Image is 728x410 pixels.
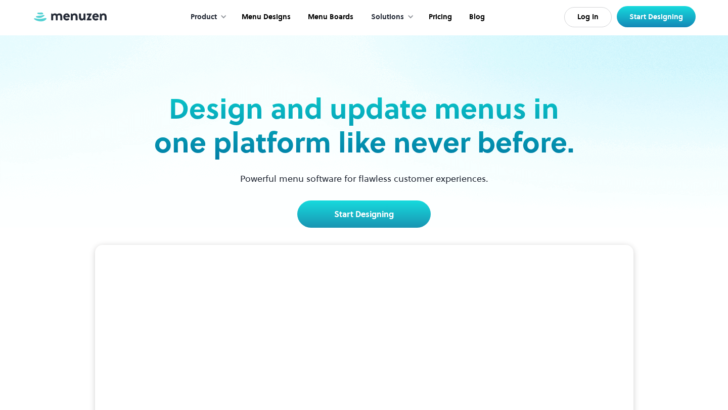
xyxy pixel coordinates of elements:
div: Solutions [361,2,419,33]
h2: Design and update menus in one platform like never before. [151,92,577,160]
a: Menu Designs [232,2,298,33]
a: Start Designing [297,200,431,228]
div: Solutions [371,12,404,23]
a: Blog [460,2,492,33]
div: Product [180,2,232,33]
p: Powerful menu software for flawless customer experiences. [227,172,501,185]
a: Pricing [419,2,460,33]
div: Product [191,12,217,23]
a: Menu Boards [298,2,361,33]
a: Start Designing [617,6,696,27]
a: Log In [564,7,612,27]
